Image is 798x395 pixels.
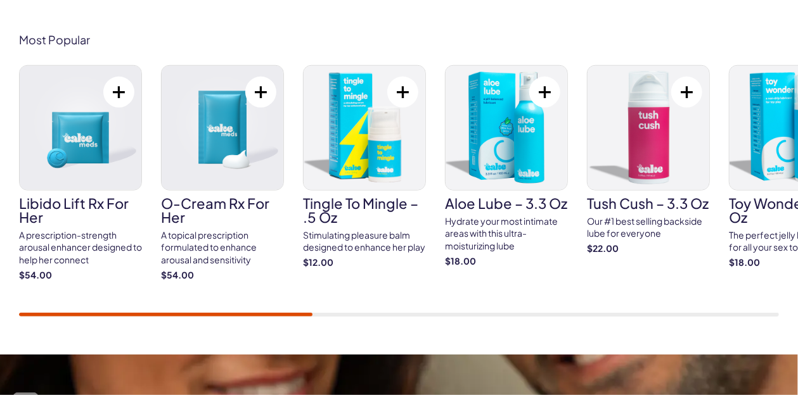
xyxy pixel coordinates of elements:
a: O-Cream Rx for Her O-Cream Rx for Her A topical prescription formulated to enhance arousal and se... [161,65,284,281]
img: Aloe Lube – 3.3 oz [446,66,567,190]
img: O-Cream Rx for Her [162,66,283,190]
h3: Aloe Lube – 3.3 oz [445,196,568,210]
div: A prescription-strength arousal enhancer designed to help her connect [19,229,142,266]
div: Stimulating pleasure balm designed to enhance her play [303,229,426,254]
h3: Tush Cush – 3.3 oz [587,196,710,210]
div: Our #1 best selling backside lube for everyone [587,215,710,240]
h3: O-Cream Rx for Her [161,196,284,224]
strong: $54.00 [19,269,142,282]
strong: $22.00 [587,242,710,255]
h3: Tingle To Mingle – .5 oz [303,196,426,224]
a: Tingle To Mingle – .5 oz Tingle To Mingle – .5 oz Stimulating pleasure balm designed to enhance h... [303,65,426,269]
strong: $18.00 [445,255,568,268]
a: Tush Cush – 3.3 oz Tush Cush – 3.3 oz Our #1 best selling backside lube for everyone $22.00 [587,65,710,255]
img: Tingle To Mingle – .5 oz [304,66,425,190]
a: Aloe Lube – 3.3 oz Aloe Lube – 3.3 oz Hydrate your most intimate areas with this ultra-moisturizi... [445,65,568,267]
strong: $54.00 [161,269,284,282]
a: Libido Lift Rx For Her Libido Lift Rx For Her A prescription-strength arousal enhancer designed t... [19,65,142,281]
img: Tush Cush – 3.3 oz [588,66,709,190]
img: Libido Lift Rx For Her [20,66,141,190]
h3: Libido Lift Rx For Her [19,196,142,224]
div: Hydrate your most intimate areas with this ultra-moisturizing lube [445,215,568,253]
strong: $12.00 [303,256,426,269]
div: A topical prescription formulated to enhance arousal and sensitivity [161,229,284,266]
